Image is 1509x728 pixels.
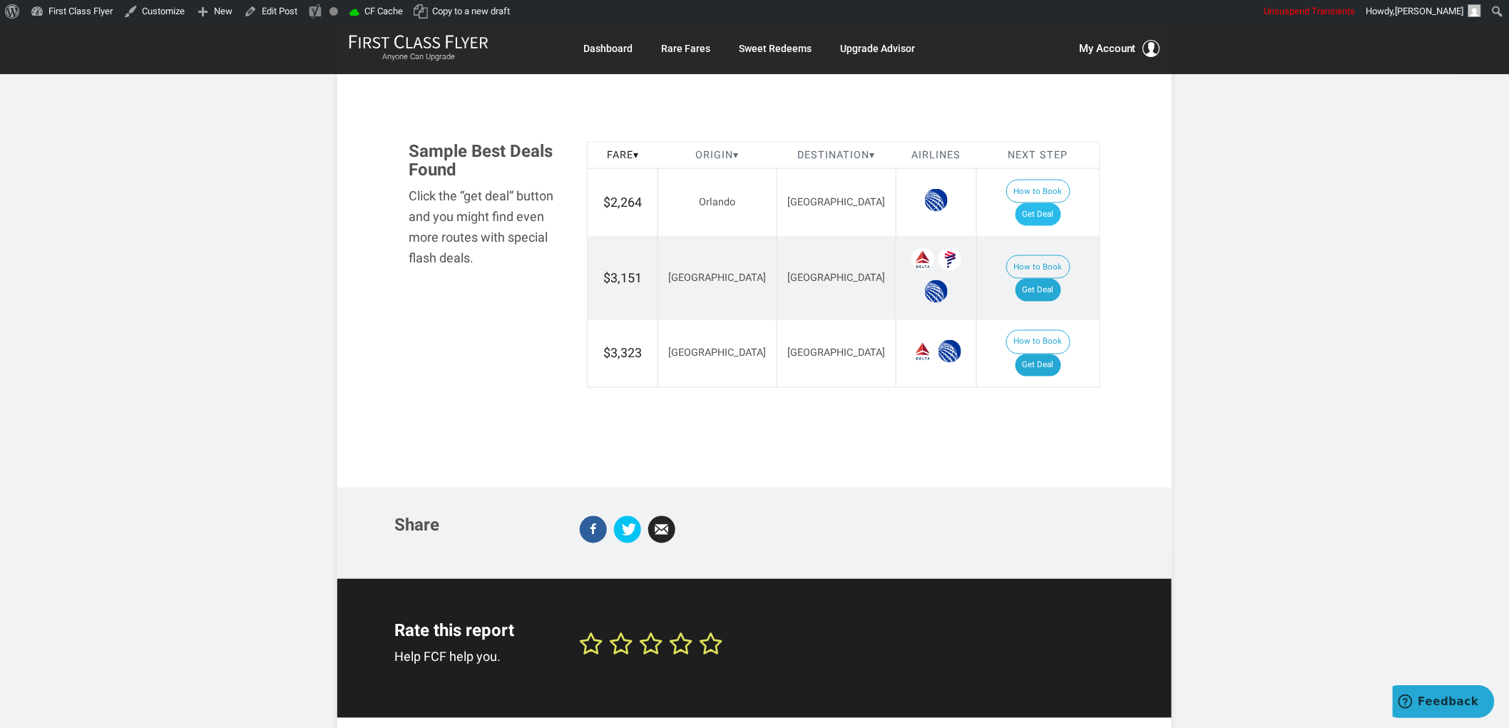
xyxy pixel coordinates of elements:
[1396,6,1464,16] span: [PERSON_NAME]
[394,516,558,535] h3: Share
[911,248,934,271] span: Delta Airlines
[1006,330,1070,354] button: How to Book
[661,36,710,61] a: Rare Fares
[1016,354,1061,377] a: Get Deal
[409,186,566,268] div: Click the “get deal” button and you might find even more routes with special flash deals.
[739,36,812,61] a: Sweet Redeems
[658,142,777,169] th: Origin
[394,622,558,640] h3: Rate this report
[976,142,1100,169] th: Next Step
[896,142,976,169] th: Airlines
[633,149,639,161] span: ▾
[603,346,642,361] span: $3,323
[699,196,735,208] span: Orlando
[733,149,739,161] span: ▾
[1079,40,1136,57] span: My Account
[603,270,642,285] span: $3,151
[1016,203,1061,226] a: Get Deal
[787,196,885,208] span: [GEOGRAPHIC_DATA]
[938,340,961,363] span: United
[349,52,488,62] small: Anyone Can Upgrade
[349,34,488,63] a: First Class FlyerAnyone Can Upgrade
[583,36,633,61] a: Dashboard
[1264,6,1356,16] span: Unsuspend Transients
[777,142,896,169] th: Destination
[1006,255,1070,280] button: How to Book
[787,272,885,284] span: [GEOGRAPHIC_DATA]
[869,149,875,161] span: ▾
[938,248,961,271] span: LATAM
[1006,180,1070,204] button: How to Book
[1079,40,1160,57] button: My Account
[394,647,558,668] p: Help FCF help you.
[911,340,934,363] span: Delta Airlines
[925,189,948,212] span: United
[668,347,766,359] span: [GEOGRAPHIC_DATA]
[1393,685,1495,721] iframe: Opens a widget where you can find more information
[787,347,885,359] span: [GEOGRAPHIC_DATA]
[409,142,566,180] h3: Sample Best Deals Found
[588,142,658,169] th: Fare
[840,36,915,61] a: Upgrade Advisor
[349,34,488,49] img: First Class Flyer
[1016,279,1061,302] a: Get Deal
[603,195,642,210] span: $2,264
[925,280,948,303] span: United
[668,272,766,284] span: [GEOGRAPHIC_DATA]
